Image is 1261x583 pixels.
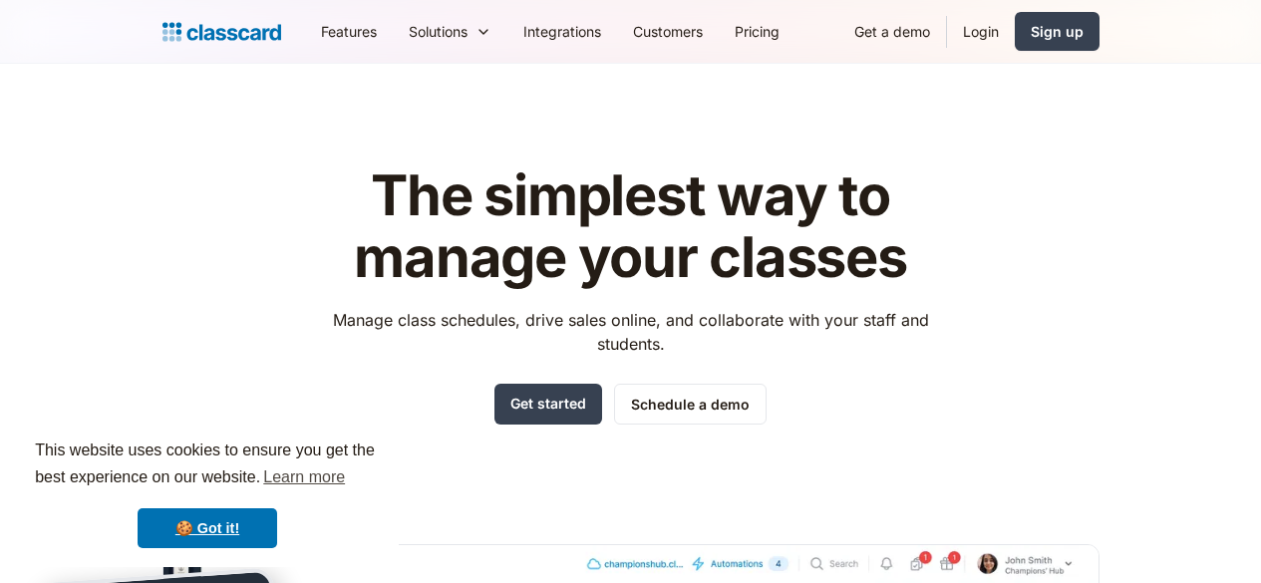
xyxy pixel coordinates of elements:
[947,9,1015,54] a: Login
[305,9,393,54] a: Features
[494,384,602,425] a: Get started
[35,438,380,492] span: This website uses cookies to ensure you get the best experience on our website.
[719,9,795,54] a: Pricing
[1015,12,1100,51] a: Sign up
[162,18,281,46] a: home
[138,508,277,548] a: dismiss cookie message
[314,308,947,356] p: Manage class schedules, drive sales online, and collaborate with your staff and students.
[393,9,507,54] div: Solutions
[617,9,719,54] a: Customers
[507,9,617,54] a: Integrations
[16,420,399,567] div: cookieconsent
[314,165,947,288] h1: The simplest way to manage your classes
[409,21,468,42] div: Solutions
[260,462,348,492] a: learn more about cookies
[614,384,767,425] a: Schedule a demo
[838,9,946,54] a: Get a demo
[1031,21,1084,42] div: Sign up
